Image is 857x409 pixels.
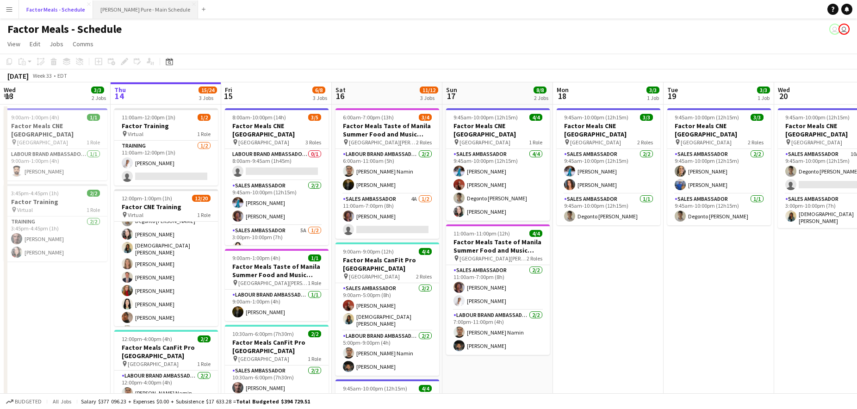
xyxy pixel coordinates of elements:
[87,139,100,146] span: 1 Role
[640,114,653,121] span: 3/3
[51,398,73,405] span: All jobs
[50,40,63,48] span: Jobs
[128,130,143,137] span: Virtual
[73,40,93,48] span: Comms
[335,108,439,239] app-job-card: 6:00am-7:00pm (13h)3/4Factor Meals Taste of Manila Summer Food and Music Festival [GEOGRAPHIC_DAT...
[791,139,842,146] span: [GEOGRAPHIC_DATA]
[419,114,432,121] span: 3/4
[829,24,840,35] app-user-avatar: Leticia Fayzano
[4,108,107,180] app-job-card: 9:00am-1:00pm (4h)1/1Factor Meals CNE [GEOGRAPHIC_DATA] [GEOGRAPHIC_DATA]1 RoleLabour Brand Ambas...
[838,24,850,35] app-user-avatar: Tifany Scifo
[87,190,100,197] span: 2/2
[192,195,211,202] span: 12/20
[4,184,107,261] app-job-card: 3:45pm-4:45pm (1h)2/2Factor Training Virtual1 RoleTraining2/23:45pm-4:45pm (1h)[PERSON_NAME][PERS...
[199,87,217,93] span: 15/24
[349,273,400,280] span: [GEOGRAPHIC_DATA]
[335,194,439,239] app-card-role: Sales Ambassador4A1/211:00am-7:00pm (8h)[PERSON_NAME]
[11,190,59,197] span: 3:45pm-4:45pm (1h)
[343,114,394,121] span: 6:00am-7:00pm (13h)
[308,355,321,362] span: 1 Role
[308,254,321,261] span: 1/1
[460,139,510,146] span: [GEOGRAPHIC_DATA]
[453,114,518,121] span: 9:45am-10:00pm (12h15m)
[225,338,329,355] h3: Factor Meals CanFit Pro [GEOGRAPHIC_DATA]
[751,114,764,121] span: 3/3
[446,149,550,221] app-card-role: Sales Ambassador4/49:45am-10:00pm (12h15m)[PERSON_NAME][PERSON_NAME]Degonto [PERSON_NAME][PERSON_...
[225,225,329,270] app-card-role: Sales Ambassador5A1/23:00pm-10:00pm (7h)[PERSON_NAME]
[122,114,175,121] span: 11:00am-12:00pm (1h)
[225,249,329,321] app-job-card: 9:00am-1:00pm (4h)1/1Factor Meals Taste of Manila Summer Food and Music Festival [GEOGRAPHIC_DATA...
[91,87,104,93] span: 3/3
[122,335,172,342] span: 12:00pm-4:00pm (4h)
[420,87,438,93] span: 11/12
[529,139,542,146] span: 1 Role
[667,86,678,94] span: Tue
[334,91,346,101] span: 16
[114,86,126,94] span: Thu
[666,91,678,101] span: 19
[225,86,232,94] span: Fri
[197,211,211,218] span: 1 Role
[2,91,16,101] span: 13
[198,335,211,342] span: 2/2
[308,114,321,121] span: 3/5
[114,189,218,326] app-job-card: 12:00pm-1:00pm (1h)12/20Factor CNE Training Virtual1 RoleAzraa Malam[PERSON_NAME]Degonto [PERSON_...
[308,279,321,286] span: 1 Role
[30,40,40,48] span: Edit
[114,108,218,186] app-job-card: 11:00am-12:00pm (1h)1/2Factor Training Virtual1 RoleTraining1/211:00am-12:00pm (1h)[PERSON_NAME]
[453,230,510,237] span: 11:00am-11:00pm (12h)
[335,149,439,194] app-card-role: Labour Brand Ambassadors2/26:00am-11:00am (5h)[PERSON_NAME] Namin[PERSON_NAME]
[460,255,527,262] span: [GEOGRAPHIC_DATA][PERSON_NAME]
[335,86,346,94] span: Sat
[197,360,211,367] span: 1 Role
[557,149,660,194] app-card-role: Sales Ambassador2/29:45am-10:00pm (12h15m)[PERSON_NAME][PERSON_NAME]
[11,114,59,121] span: 9:00am-1:00pm (4h)
[557,108,660,225] div: 9:45am-10:00pm (12h15m)3/3Factor Meals CNE [GEOGRAPHIC_DATA] [GEOGRAPHIC_DATA]2 RolesSales Ambass...
[446,86,457,94] span: Sun
[114,141,218,186] app-card-role: Training1/211:00am-12:00pm (1h)[PERSON_NAME]
[446,224,550,355] app-job-card: 11:00am-11:00pm (12h)4/4Factor Meals Taste of Manila Summer Food and Music Festival [GEOGRAPHIC_D...
[225,180,329,225] app-card-role: Sales Ambassador2/29:45am-10:00pm (12h15m)[PERSON_NAME][PERSON_NAME]
[238,139,289,146] span: [GEOGRAPHIC_DATA]
[419,248,432,255] span: 4/4
[113,91,126,101] span: 14
[69,38,97,50] a: Comms
[57,72,67,79] div: EDT
[445,91,457,101] span: 17
[87,114,100,121] span: 1/1
[313,94,327,101] div: 3 Jobs
[87,206,100,213] span: 1 Role
[420,94,438,101] div: 3 Jobs
[646,87,659,93] span: 3/3
[758,94,770,101] div: 1 Job
[305,139,321,146] span: 3 Roles
[312,87,325,93] span: 6/8
[81,398,310,405] div: Salary $377 096.23 + Expenses $0.00 + Subsistence $17 633.28 =
[570,139,621,146] span: [GEOGRAPHIC_DATA]
[667,194,771,225] app-card-role: Sales Ambassador1/19:45am-10:00pm (12h15m)Degonto [PERSON_NAME]
[92,94,106,101] div: 2 Jobs
[114,203,218,211] h3: Factor CNE Training
[667,108,771,225] app-job-card: 9:45am-10:00pm (12h15m)3/3Factor Meals CNE [GEOGRAPHIC_DATA] [GEOGRAPHIC_DATA]2 RolesSales Ambass...
[557,122,660,138] h3: Factor Meals CNE [GEOGRAPHIC_DATA]
[128,360,179,367] span: [GEOGRAPHIC_DATA]
[529,114,542,121] span: 4/4
[232,330,294,337] span: 10:30am-6:00pm (7h30m)
[114,343,218,360] h3: Factor Meals CanFit Pro [GEOGRAPHIC_DATA]
[335,122,439,138] h3: Factor Meals Taste of Manila Summer Food and Music Festival [GEOGRAPHIC_DATA]
[757,87,770,93] span: 3/3
[122,195,172,202] span: 12:00pm-1:00pm (1h)
[238,355,289,362] span: [GEOGRAPHIC_DATA]
[4,122,107,138] h3: Factor Meals CNE [GEOGRAPHIC_DATA]
[238,279,308,286] span: [GEOGRAPHIC_DATA][PERSON_NAME]
[17,139,68,146] span: [GEOGRAPHIC_DATA]
[225,290,329,321] app-card-role: Labour Brand Ambassadors1/19:00am-1:00pm (4h)[PERSON_NAME]
[778,86,790,94] span: Wed
[647,94,659,101] div: 1 Job
[4,149,107,180] app-card-role: Labour Brand Ambassadors1/19:00am-1:00pm (4h)[PERSON_NAME]
[748,139,764,146] span: 2 Roles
